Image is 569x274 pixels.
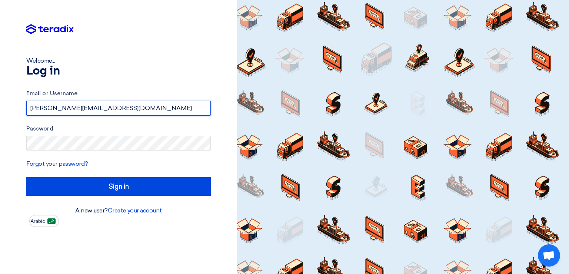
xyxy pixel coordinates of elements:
label: Email or Username [26,89,211,98]
a: Create your account [108,207,162,214]
span: Arabic [30,219,45,224]
label: Password [26,125,211,133]
div: Open chat [538,244,560,267]
input: Sign in [26,177,211,196]
h1: Log in [26,65,211,77]
button: Arabic [29,215,59,227]
a: Forgot your password? [26,160,88,167]
div: A new user? [26,206,211,215]
img: ar-AR.png [47,218,56,224]
div: Welcome... [26,56,211,65]
img: Teradix logo [26,24,74,34]
input: Enter your business email or username [26,101,211,116]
